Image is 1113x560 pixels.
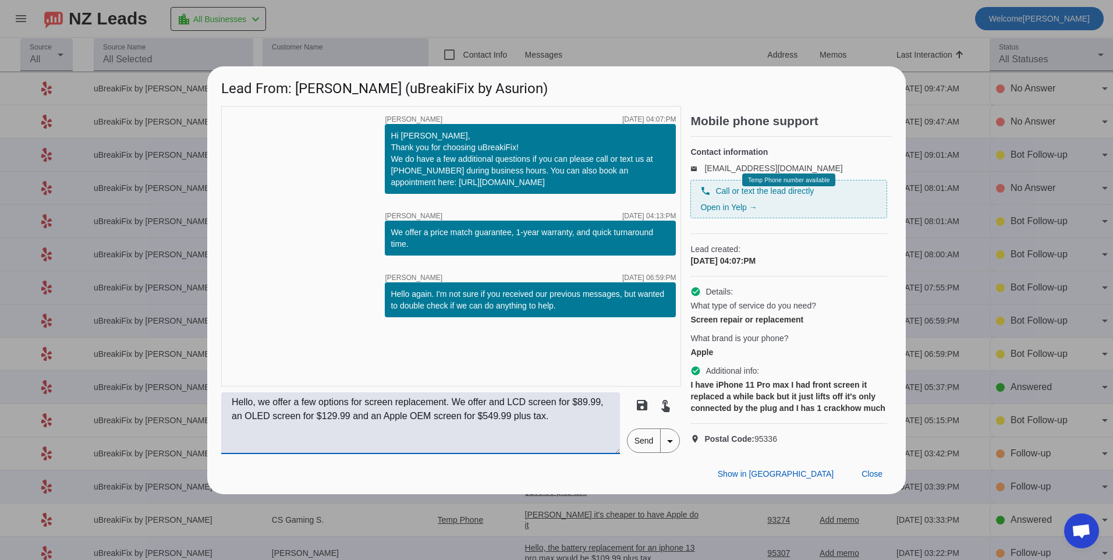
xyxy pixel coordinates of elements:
span: [PERSON_NAME] [385,212,442,219]
mat-icon: save [635,398,649,412]
mat-icon: location_on [690,434,704,444]
span: Details: [706,286,733,297]
div: I have iPhone 11 Pro max I had front screen it replaced a while back but it just lifts off it's o... [690,379,887,414]
span: 95336 [704,433,777,445]
mat-icon: email [690,165,704,171]
a: Open in Yelp → [700,203,757,212]
span: Temp Phone number available [748,177,830,183]
a: [EMAIL_ADDRESS][DOMAIN_NAME] [704,164,842,173]
div: Screen repair or replacement [690,314,887,325]
span: Additional info: [706,365,759,377]
div: [DATE] 06:59:PM [622,274,676,281]
span: Lead created: [690,243,887,255]
span: [PERSON_NAME] [385,116,442,123]
div: Hello again. I'm not sure if you received our previous messages, but wanted to double check if we... [391,288,670,311]
span: What brand is your phone? [690,332,788,344]
span: Show in [GEOGRAPHIC_DATA] [718,469,834,479]
mat-icon: phone [700,186,711,196]
span: Close [862,469,882,479]
span: What type of service do you need? [690,300,816,311]
div: [DATE] 04:07:PM [622,116,676,123]
div: Hi [PERSON_NAME], Thank you for choosing uBreakiFix! We do have a few additional questions if you... [391,130,670,188]
button: Show in [GEOGRAPHIC_DATA] [708,464,843,485]
div: [DATE] 04:07:PM [690,255,887,267]
mat-icon: check_circle [690,286,701,297]
span: Call or text the lead directly [715,185,814,197]
mat-icon: arrow_drop_down [663,434,677,448]
strong: Postal Code: [704,434,754,444]
span: [PERSON_NAME] [385,274,442,281]
button: Close [852,464,892,485]
h2: Mobile phone support [690,115,892,127]
mat-icon: check_circle [690,366,701,376]
mat-icon: touch_app [658,398,672,412]
div: [DATE] 04:13:PM [622,212,676,219]
div: We offer a price match guarantee, 1-year warranty, and quick turnaround time.​ [391,226,670,250]
h1: Lead From: [PERSON_NAME] (uBreakiFix by Asurion) [207,66,906,105]
span: Send [628,429,661,452]
div: Apple [690,346,887,358]
h4: Contact information [690,146,887,158]
div: Open chat [1064,513,1099,548]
